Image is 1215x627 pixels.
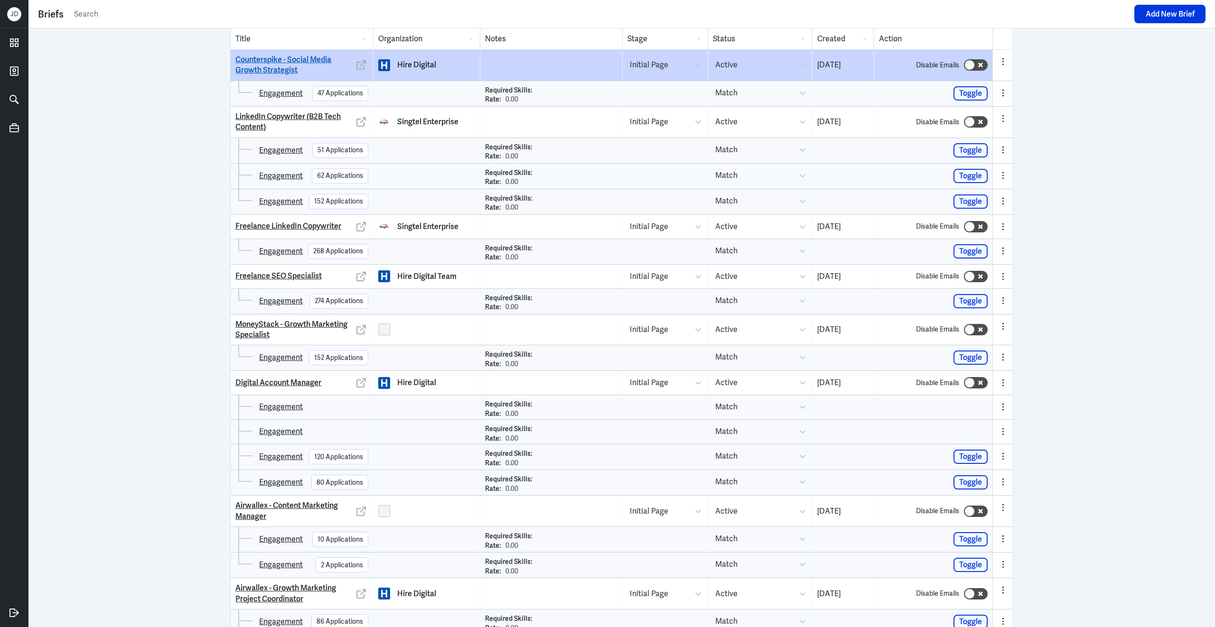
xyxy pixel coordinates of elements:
p: 0.00 [505,253,518,262]
label: Disable Emails [916,378,959,388]
p: Rate: [485,541,501,551]
div: Stage [622,28,708,49]
p: Required Skills: [485,424,532,434]
a: Engagement [259,170,303,182]
div: 80 Applications [317,478,363,488]
div: Created [812,28,874,49]
button: Toggle [953,475,988,489]
button: Add New Brief [1134,5,1206,23]
p: Rate: [485,253,501,262]
button: Toggle [953,86,988,101]
p: Rate: [485,152,501,161]
a: Engagement [259,426,303,437]
p: [DATE] [817,588,869,599]
p: 0.00 [505,203,518,212]
button: Toggle [953,169,988,183]
div: 2 Applications [321,560,363,570]
button: Toggle [953,244,988,258]
p: Rate: [485,177,501,187]
a: Freelance SEO Specialist [235,271,322,281]
img: Singtel Enterprise [378,116,390,128]
p: Required Skills: [485,532,532,541]
p: Rate: [485,360,501,369]
p: 0.00 [505,434,518,443]
img: Hire Digital [378,588,390,599]
p: 0.00 [505,360,518,369]
label: Disable Emails [916,589,959,599]
div: 62 Applications [317,171,363,181]
img: Singtel Enterprise [378,221,390,232]
p: 0.00 [505,567,518,576]
p: 0.00 [505,541,518,551]
p: 0.00 [505,303,518,312]
label: Disable Emails [916,60,959,70]
a: Digital Account Manager [235,378,321,388]
p: Rate: [485,567,501,576]
a: LinkedIn Copywriter (B2B Tech Content) [235,111,354,133]
label: Disable Emails [916,221,959,231]
p: [DATE] [817,324,869,335]
div: 86 Applications [317,617,363,627]
p: Required Skills: [485,614,532,624]
button: Toggle [953,194,988,209]
div: 274 Applications [315,296,363,306]
div: 120 Applications [314,452,363,462]
p: [DATE] [817,59,869,71]
label: Disable Emails [916,271,959,281]
p: Required Skills: [485,143,532,152]
div: Action [874,28,992,49]
a: Engagement [259,352,303,363]
label: Disable Emails [916,506,959,516]
a: Engagement [259,401,303,413]
button: Toggle [953,532,988,546]
a: Engagement [259,477,303,488]
div: 47 Applications [318,88,363,98]
p: Rate: [485,303,501,312]
p: 0.00 [505,484,518,494]
p: 0.00 [505,95,518,104]
img: Hire Digital [378,59,390,71]
p: 0.00 [505,409,518,419]
button: Toggle [953,558,988,572]
button: Toggle [953,450,988,464]
a: Airwallex - Content Marketing Manager [235,500,354,522]
a: Engagement [259,88,303,99]
p: Required Skills: [485,294,532,303]
p: Hire Digital [397,377,436,388]
p: Required Skills: [485,475,532,484]
p: 0.00 [505,459,518,468]
div: 152 Applications [314,196,363,206]
p: Hire Digital Team [397,271,457,282]
div: J D [7,7,21,21]
div: Title [231,28,373,49]
p: [DATE] [817,506,869,517]
p: Hire Digital [397,588,436,599]
p: Required Skills: [485,449,532,459]
input: Search [73,7,1130,21]
img: Hire Digital Team [378,270,390,282]
a: Counterspike - Social Media Growth Strategist [235,55,354,76]
a: Engagement [259,534,303,545]
p: Required Skills: [485,168,532,178]
button: Toggle [953,350,988,365]
p: Required Skills: [485,194,532,203]
p: Singtel Enterprise [397,116,458,128]
a: Engagement [259,295,303,307]
a: MoneyStack - Growth Marketing Specialist [235,319,354,341]
div: 268 Applications [313,246,363,256]
div: Notes [480,28,622,49]
p: Rate: [485,434,501,443]
button: Toggle [953,294,988,308]
p: Rate: [485,409,501,419]
p: Rate: [485,484,501,494]
a: Engagement [259,451,303,462]
a: Engagement [259,145,303,156]
a: Engagement [259,196,303,207]
div: 51 Applications [318,145,363,155]
a: Airwallex - Growth Marketing Project Coordinator [235,583,354,604]
a: Freelance LinkedIn Copywriter [235,221,341,231]
p: Rate: [485,95,501,104]
div: Organization [373,28,480,49]
p: 0.00 [505,177,518,187]
label: Disable Emails [916,117,959,127]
